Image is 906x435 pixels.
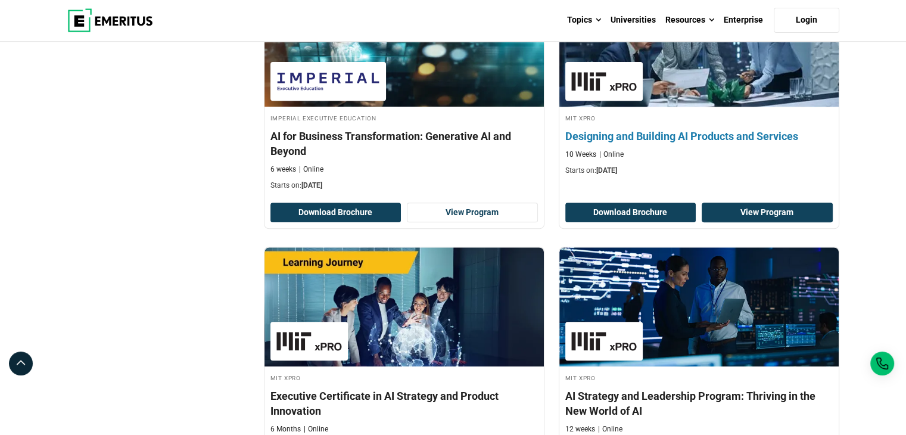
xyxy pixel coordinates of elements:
h4: AI for Business Transformation: Generative AI and Beyond [270,129,538,159]
p: Online [598,424,622,434]
img: MIT xPRO [276,328,342,355]
button: Download Brochure [270,203,401,223]
h4: MIT xPRO [565,113,833,123]
p: 6 Months [270,424,301,434]
p: Online [299,164,323,175]
p: Online [599,150,624,160]
img: Imperial Executive Education [276,68,380,95]
span: [DATE] [301,181,322,189]
h4: Imperial Executive Education [270,113,538,123]
a: Login [774,8,839,33]
h4: MIT xPRO [270,372,538,383]
p: Starts on: [565,166,833,176]
img: Executive Certificate in AI Strategy and Product Innovation | Online AI and Machine Learning Course [264,247,544,366]
h4: Executive Certificate in AI Strategy and Product Innovation [270,389,538,418]
h4: Designing and Building AI Products and Services [565,129,833,144]
h4: MIT xPRO [565,372,833,383]
a: View Program [407,203,538,223]
span: [DATE] [596,166,617,175]
img: MIT xPRO [571,68,637,95]
p: Online [304,424,328,434]
p: 10 Weeks [565,150,596,160]
img: AI Strategy and Leadership Program: Thriving in the New World of AI | Online AI and Machine Learn... [559,247,839,366]
p: 6 weeks [270,164,296,175]
img: MIT xPRO [571,328,637,355]
button: Download Brochure [565,203,696,223]
p: 12 weeks [565,424,595,434]
h4: AI Strategy and Leadership Program: Thriving in the New World of AI [565,389,833,418]
p: Starts on: [270,181,538,191]
a: View Program [702,203,833,223]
